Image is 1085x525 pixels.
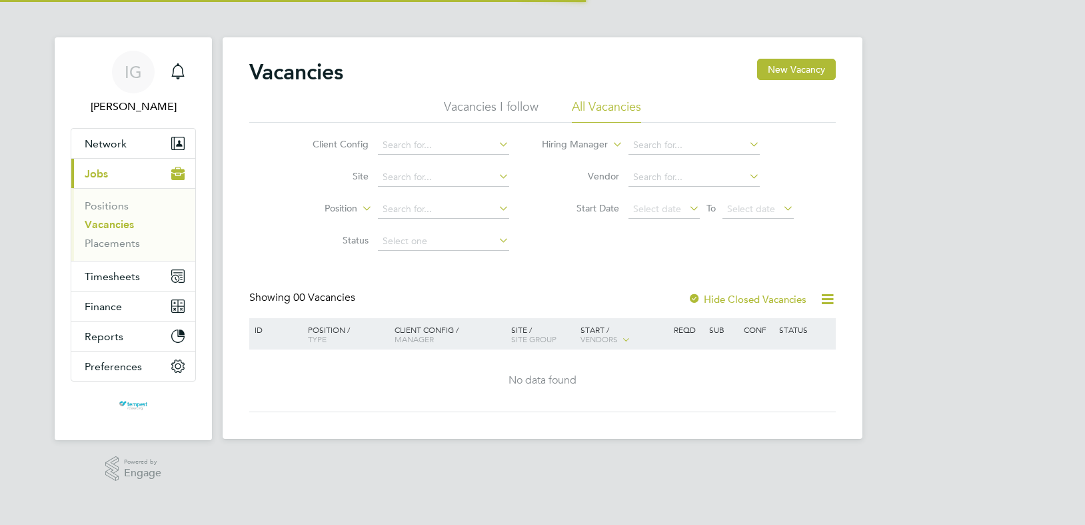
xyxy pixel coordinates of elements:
[776,318,834,341] div: Status
[378,200,509,219] input: Search for...
[249,59,343,85] h2: Vacancies
[378,232,509,251] input: Select one
[124,456,161,468] span: Powered by
[71,188,195,261] div: Jobs
[391,318,508,350] div: Client Config /
[633,203,681,215] span: Select date
[71,292,195,321] button: Finance
[580,334,618,344] span: Vendors
[542,202,619,214] label: Start Date
[85,330,123,343] span: Reports
[251,374,834,388] div: No data found
[85,218,134,231] a: Vacancies
[511,334,556,344] span: Site Group
[71,261,195,291] button: Timesheets
[85,137,127,150] span: Network
[577,318,670,352] div: Start /
[308,334,327,344] span: Type
[292,138,369,150] label: Client Config
[55,37,212,440] nav: Main navigation
[71,159,195,188] button: Jobs
[628,136,760,155] input: Search for...
[378,168,509,187] input: Search for...
[281,202,357,215] label: Position
[757,59,836,80] button: New Vacancy
[702,199,720,217] span: To
[688,293,806,306] label: Hide Closed Vacancies
[727,203,775,215] span: Select date
[85,167,108,180] span: Jobs
[71,129,195,158] button: Network
[71,395,196,416] a: Go to home page
[508,318,578,350] div: Site /
[292,234,369,246] label: Status
[118,395,148,416] img: tempestresourcing-logo-retina.png
[444,99,539,123] li: Vacancies I follow
[531,138,608,151] label: Hiring Manager
[85,237,140,249] a: Placements
[71,99,196,115] span: Imre Gyori
[706,318,740,341] div: Sub
[298,318,391,350] div: Position /
[71,352,195,381] button: Preferences
[293,291,355,304] span: 00 Vacancies
[251,318,298,341] div: ID
[395,334,434,344] span: Manager
[85,300,122,313] span: Finance
[292,170,369,182] label: Site
[105,456,162,482] a: Powered byEngage
[740,318,775,341] div: Conf
[85,360,142,373] span: Preferences
[670,318,705,341] div: Reqd
[572,99,641,123] li: All Vacancies
[71,51,196,115] a: IG[PERSON_NAME]
[125,63,142,81] span: IG
[85,199,129,212] a: Positions
[378,136,509,155] input: Search for...
[249,291,358,305] div: Showing
[628,168,760,187] input: Search for...
[124,468,161,479] span: Engage
[542,170,619,182] label: Vendor
[71,322,195,351] button: Reports
[85,270,140,283] span: Timesheets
